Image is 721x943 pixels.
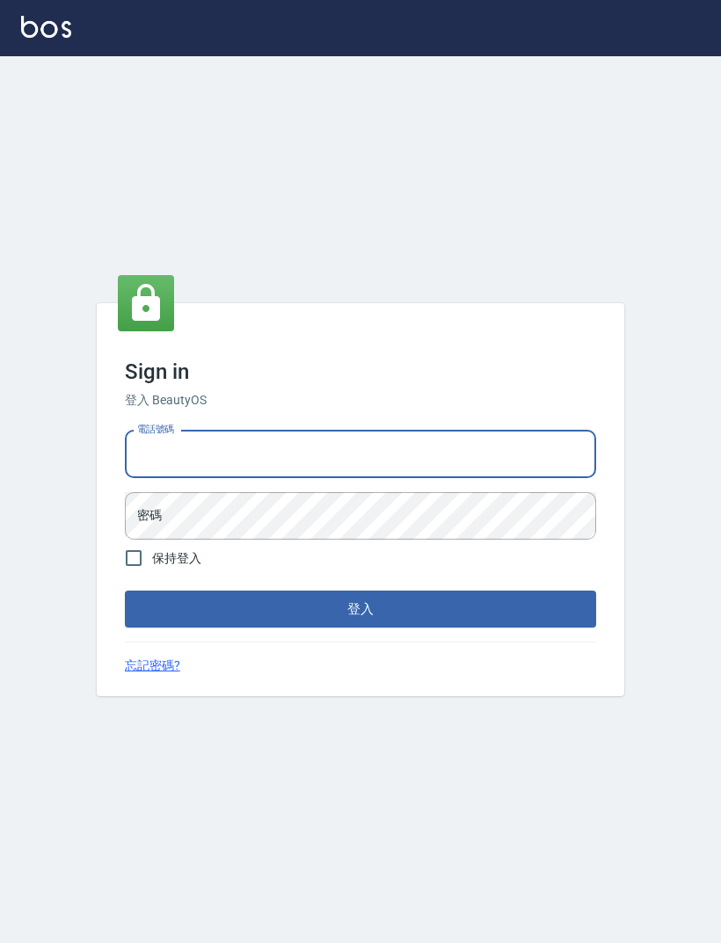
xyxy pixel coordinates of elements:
[137,423,174,436] label: 電話號碼
[125,359,596,384] h3: Sign in
[125,591,596,627] button: 登入
[152,549,201,568] span: 保持登入
[21,16,71,38] img: Logo
[125,656,180,675] a: 忘記密碼?
[125,391,596,410] h6: 登入 BeautyOS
